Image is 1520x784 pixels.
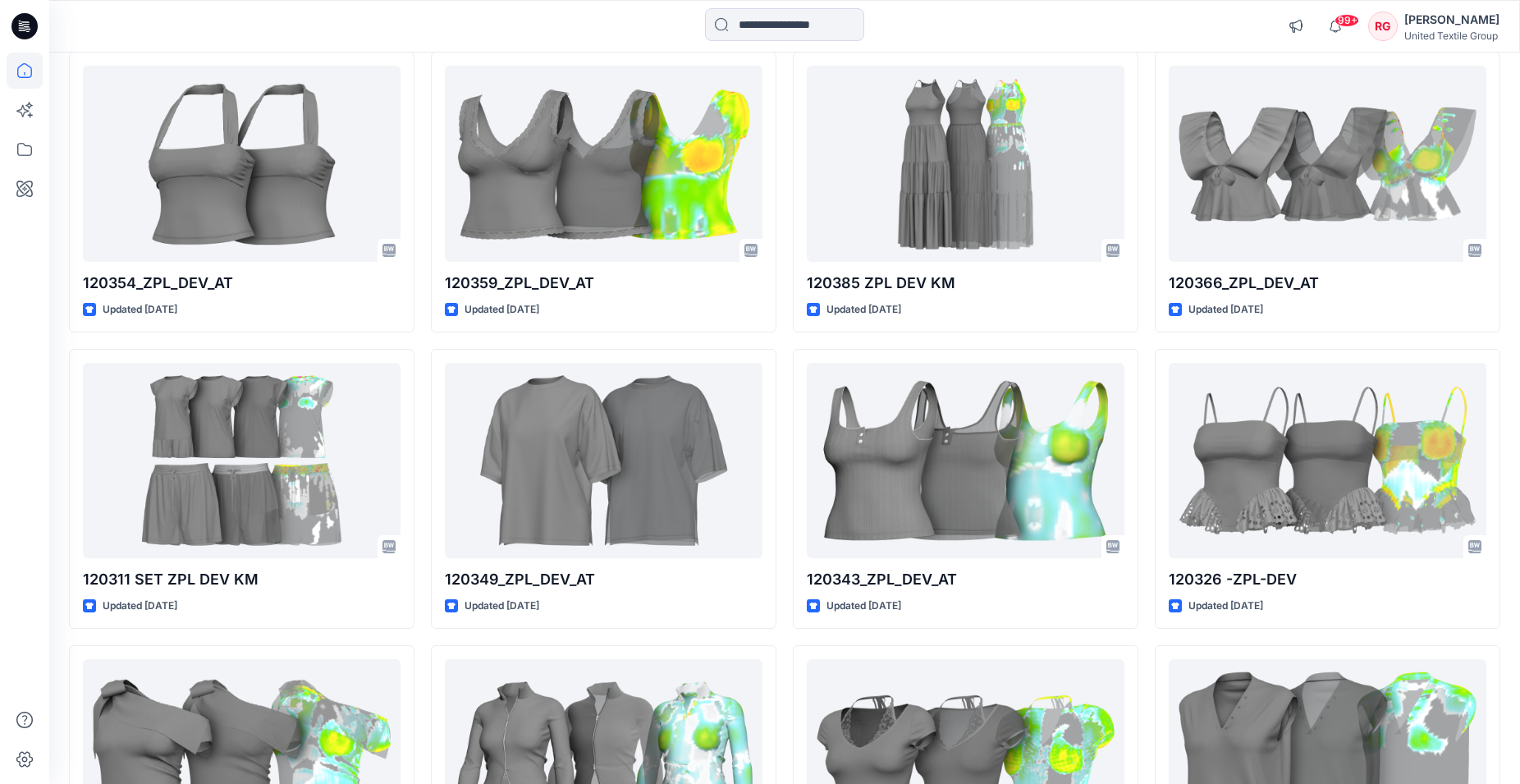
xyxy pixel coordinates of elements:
div: United Textile Group [1404,30,1499,42]
p: Updated [DATE] [103,598,177,615]
p: 120343_ZPL_DEV_AT [807,568,1124,591]
a: 120349_ZPL_DEV_AT [445,363,762,559]
p: Updated [DATE] [465,301,539,319]
p: 120354_ZPL_DEV_AT [83,272,401,295]
p: Updated [DATE] [465,598,539,615]
p: 120366_ZPL_DEV_AT [1169,272,1486,295]
p: Updated [DATE] [826,598,901,615]
p: 120311 SET ZPL DEV KM [83,568,401,591]
div: RG [1368,11,1398,41]
a: 120326 -ZPL-DEV [1169,363,1486,559]
p: Updated [DATE] [1188,598,1263,615]
p: 120326 -ZPL-DEV [1169,568,1486,591]
a: 120359_ZPL_DEV_AT [445,66,762,262]
div: [PERSON_NAME] [1404,10,1499,30]
a: 120311 SET ZPL DEV KM [83,363,401,559]
a: 120354_ZPL_DEV_AT [83,66,401,262]
p: Updated [DATE] [1188,301,1263,319]
a: 120366_ZPL_DEV_AT [1169,66,1486,262]
span: 99+ [1335,14,1359,27]
p: 120385 ZPL DEV KM [807,272,1124,295]
p: Updated [DATE] [103,301,177,319]
p: 120359_ZPL_DEV_AT [445,272,762,295]
a: 120343_ZPL_DEV_AT [807,363,1124,559]
p: 120349_ZPL_DEV_AT [445,568,762,591]
p: Updated [DATE] [826,301,901,319]
a: 120385 ZPL DEV KM [807,66,1124,262]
